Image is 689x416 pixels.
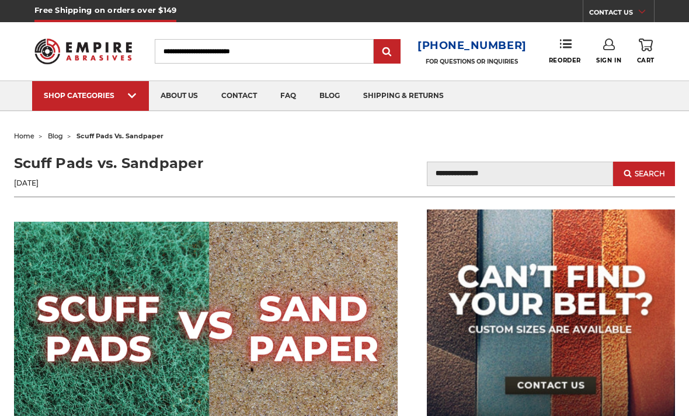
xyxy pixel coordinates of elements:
[14,153,336,174] h1: Scuff Pads vs. Sandpaper
[352,81,455,111] a: shipping & returns
[149,81,210,111] a: about us
[549,57,581,64] span: Reorder
[308,81,352,111] a: blog
[375,40,399,64] input: Submit
[210,81,269,111] a: contact
[635,170,665,178] span: Search
[34,32,132,70] img: Empire Abrasives
[269,81,308,111] a: faq
[613,162,675,186] button: Search
[48,132,63,140] a: blog
[637,57,655,64] span: Cart
[44,91,137,100] div: SHOP CATEGORIES
[417,37,527,54] a: [PHONE_NUMBER]
[637,39,655,64] a: Cart
[14,178,336,188] p: [DATE]
[417,58,527,65] p: FOR QUESTIONS OR INQUIRIES
[14,132,34,140] a: home
[589,6,654,22] a: CONTACT US
[76,132,163,140] span: scuff pads vs. sandpaper
[596,57,621,64] span: Sign In
[549,39,581,64] a: Reorder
